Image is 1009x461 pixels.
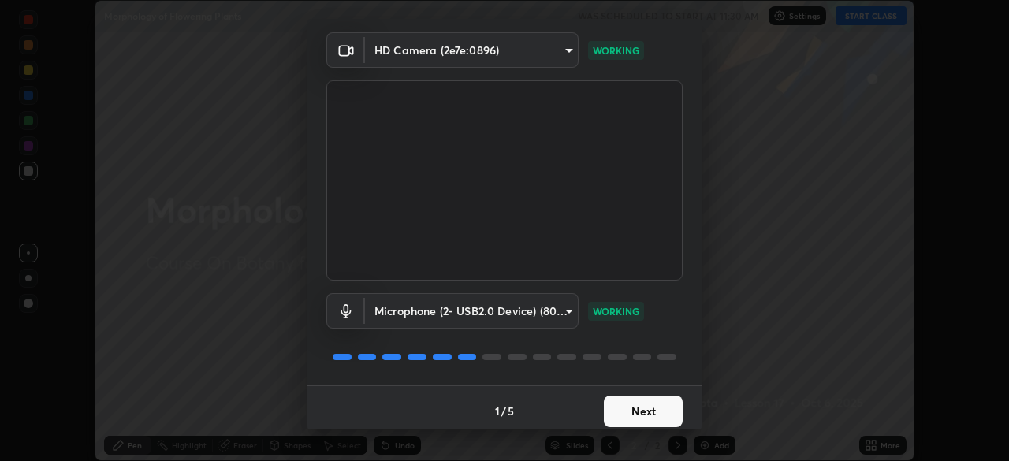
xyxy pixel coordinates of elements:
p: WORKING [593,304,639,318]
h4: 1 [495,403,500,419]
h4: 5 [508,403,514,419]
div: HD Camera (2e7e:0896) [365,293,579,329]
h4: / [501,403,506,419]
p: WORKING [593,43,639,58]
div: HD Camera (2e7e:0896) [365,32,579,68]
button: Next [604,396,683,427]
